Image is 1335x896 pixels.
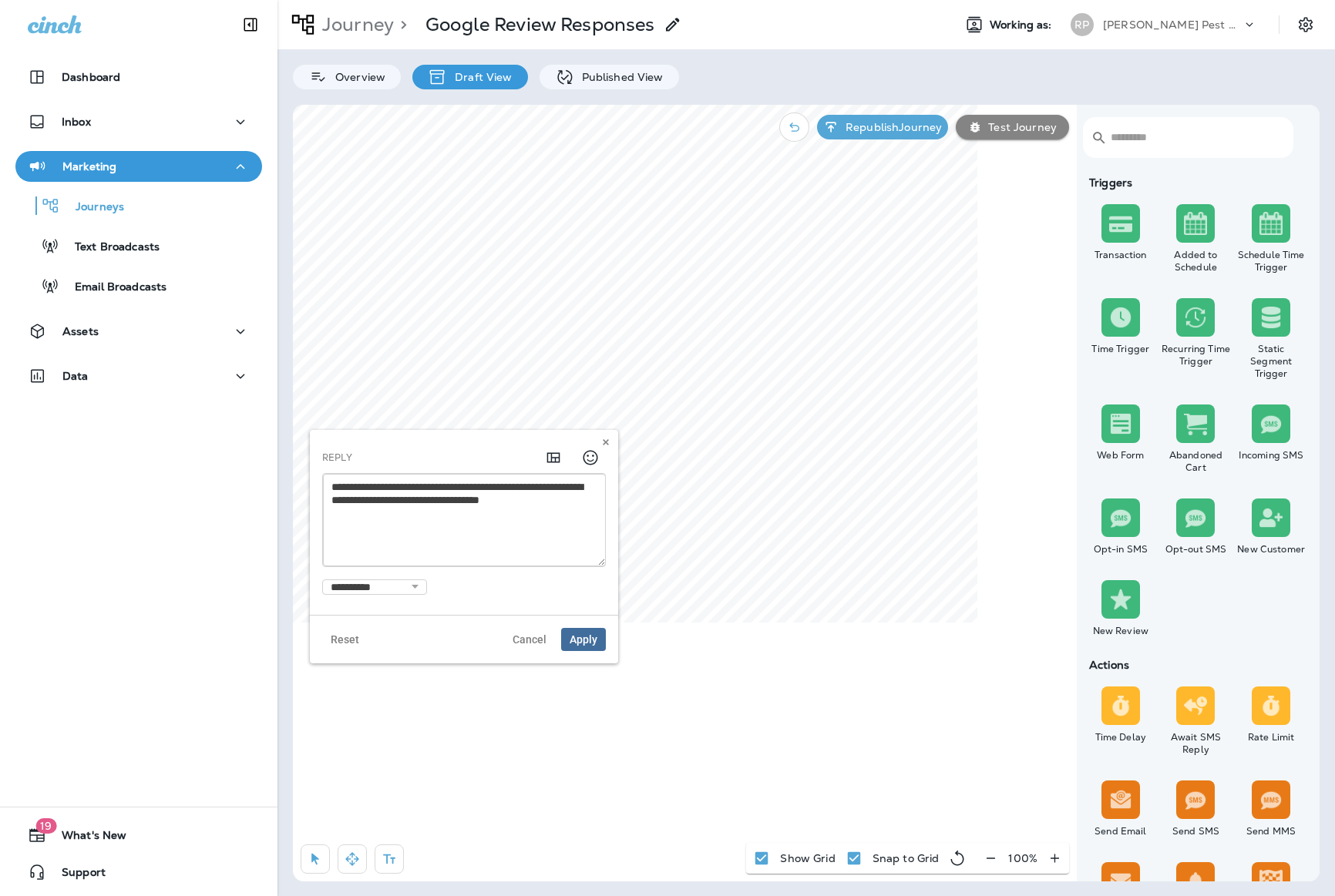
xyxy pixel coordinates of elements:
p: Google Review Responses [425,13,654,36]
div: Send Email [1086,825,1155,837]
span: Cancel [513,634,546,645]
div: Static Segment Trigger [1236,343,1306,380]
p: [PERSON_NAME] Pest Solutions [1103,18,1242,31]
div: Send MMS [1236,825,1306,837]
p: Journey [316,13,394,36]
button: Data [15,361,262,391]
button: Support [15,857,262,888]
span: Support [46,866,106,884]
div: Opt-out SMS [1162,543,1231,555]
div: New Customer [1236,543,1306,555]
button: Email Broadcasts [15,270,262,302]
p: Text Broadcasts [59,240,160,255]
div: Schedule Time Trigger [1236,249,1306,273]
button: Test Journey [956,115,1069,139]
span: Working as: [990,18,1055,32]
div: Web Form [1086,449,1155,461]
div: Added to Schedule [1162,249,1231,273]
button: Text Broadcasts [15,230,262,262]
div: Triggers [1083,176,1309,189]
p: Journeys [60,200,124,215]
button: Add in a premade template [538,442,569,473]
span: Apply [570,634,597,645]
button: 19What's New [15,820,262,851]
label: Reply [322,451,352,464]
div: Time Delay [1086,731,1155,743]
div: Opt-in SMS [1086,543,1155,555]
p: Published View [574,71,664,83]
p: Snap to Grid [873,852,940,864]
span: 19 [35,818,56,834]
p: Assets [62,325,99,337]
span: Reset [331,634,359,645]
div: Recurring Time Trigger [1162,343,1231,367]
div: Incoming SMS [1236,449,1306,461]
button: Journeys [15,190,262,222]
div: Actions [1083,659,1309,671]
p: > [394,13,407,36]
p: Inbox [62,116,91,128]
p: Show Grid [780,852,835,864]
button: Assets [15,316,262,347]
div: RP [1071,13,1094,36]
p: Email Broadcasts [59,280,166,295]
span: What's New [46,829,126,847]
p: Marketing [62,160,116,173]
div: Send SMS [1162,825,1231,837]
button: Select an emoji [575,442,606,473]
p: Draft View [447,71,512,83]
button: Reset [322,628,368,651]
p: Republish Journey [839,121,942,133]
p: Overview [328,71,385,83]
div: New Review [1086,625,1155,637]
button: Inbox [15,106,262,137]
button: RepublishJourney [817,115,948,139]
div: Transaction [1086,249,1155,261]
div: Time Trigger [1086,343,1155,355]
button: Marketing [15,151,262,182]
p: Data [62,370,89,382]
div: Rate Limit [1236,731,1306,743]
div: Abandoned Cart [1162,449,1231,474]
button: Collapse Sidebar [229,9,272,40]
p: 100 % [1008,852,1037,864]
button: Cancel [504,628,555,651]
button: Apply [561,628,606,651]
div: Await SMS Reply [1162,731,1231,756]
p: Test Journey [982,121,1057,133]
p: Dashboard [62,71,120,83]
button: Dashboard [15,62,262,92]
button: Settings [1292,11,1320,39]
